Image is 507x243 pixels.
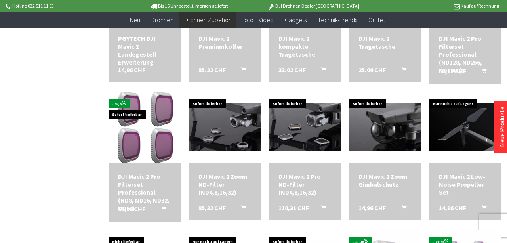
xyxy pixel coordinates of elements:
[358,66,386,74] span: 25,00 CHF
[151,16,173,24] span: Drohnen
[439,172,492,196] a: DJI Mavic 2 Low-Noise Propeller Set 14,96 CHF In den Warenkorb
[198,204,226,212] span: 85,22 CHF
[189,103,261,151] img: DJI Mavic 2 Zoom ND-Filter (ND4,8,16,32)
[392,204,411,214] button: In den Warenkorb
[358,172,412,188] a: DJI Mavic 2 Zoom Gimbalschutz 14,96 CHF In den Warenkorb
[358,34,412,50] a: DJI Mavic 2 Tragetasche 25,00 CHF In den Warenkorb
[439,34,492,74] div: DJI Mavic 2 Pro Filterset Professional (ND128, ND256, ND1000)
[118,34,171,66] div: PGYTECH DJI Mavic 2 Landegestell-Erweiterung
[375,1,499,11] p: Kauf auf Rechnung
[312,204,331,214] button: In den Warenkorb
[429,103,501,151] img: DJI Mavic 2 Low-Noise Propeller Set
[392,66,411,76] button: In den Warenkorb
[278,172,332,196] div: DJI Mavic 2 Pro ND-Filter (ND4,8,16,32)
[118,34,171,66] a: PGYTECH DJI Mavic 2 Landegestell-Erweiterung 14,96 CHF
[198,172,252,196] div: DJI Mavic 2 Zoom ND-Filter (ND4,8,16,32)
[146,12,179,28] a: Drohnen
[242,16,274,24] span: Foto + Video
[118,172,171,212] a: DJI Mavic 2 Pro Filterset Professional (ND8, ND16, ND32, ND64) 60,12 CHF In den Warenkorb
[439,204,466,212] span: 14,96 CHF
[498,107,506,147] a: Neue Produkte
[269,103,341,151] img: DJI Mavic 2 Pro ND-Filter (ND4,8,16,32)
[312,66,331,76] button: In den Warenkorb
[198,34,252,50] div: DJI Mavic 2 Premiumkoffer
[349,103,421,151] img: DJI Mavic 2 Zoom Gimbalschutz
[368,16,385,24] span: Outlet
[279,12,312,28] a: Gadgets
[318,16,357,24] span: Technik-Trends
[118,66,145,74] span: 14,96 CHF
[185,16,231,24] span: Drohnen Zubehör
[285,16,307,24] span: Gadgets
[236,12,279,28] a: Foto + Video
[198,172,252,196] a: DJI Mavic 2 Zoom ND-Filter (ND4,8,16,32) 85,22 CHF In den Warenkorb
[278,34,332,58] a: DJI Mavic 2 kompakte Tragetasche 33,02 CHF In den Warenkorb
[472,204,491,214] button: In den Warenkorb
[179,12,236,28] a: Drohnen Zubehör
[118,172,171,212] div: DJI Mavic 2 Pro Filterset Professional (ND8, ND16, ND32, ND64)
[439,34,492,74] a: DJI Mavic 2 Pro Filterset Professional (ND128, ND256, ND1000) 60,12 CHF In den Warenkorb
[128,1,251,11] p: Bis 16 Uhr bestellt, morgen geliefert.
[232,66,251,76] button: In den Warenkorb
[252,1,375,11] p: DJI Drohnen Dealer [GEOGRAPHIC_DATA]
[198,34,252,50] a: DJI Mavic 2 Premiumkoffer 85,22 CHF In den Warenkorb
[278,204,309,212] span: 110,31 CHF
[278,172,332,196] a: DJI Mavic 2 Pro ND-Filter (ND4,8,16,32) 110,31 CHF In den Warenkorb
[278,34,332,58] div: DJI Mavic 2 kompakte Tragetasche
[109,92,180,163] img: DJI Mavic 2 Pro Filterset Professional (ND8, ND16, ND32, ND64)
[358,204,386,212] span: 14,96 CHF
[358,34,412,50] div: DJI Mavic 2 Tragetasche
[198,66,226,74] span: 85,22 CHF
[232,204,251,214] button: In den Warenkorb
[124,12,146,28] a: Neu
[439,172,492,196] div: DJI Mavic 2 Low-Noise Propeller Set
[312,12,363,28] a: Technik-Trends
[358,172,412,188] div: DJI Mavic 2 Zoom Gimbalschutz
[118,205,145,213] span: 60,12 CHF
[130,16,140,24] span: Neu
[363,12,391,28] a: Outlet
[4,1,128,11] p: Hotline 032 511 11 03
[472,67,491,77] button: In den Warenkorb
[439,67,466,75] span: 60,12 CHF
[152,205,171,215] button: In den Warenkorb
[278,66,306,74] span: 33,02 CHF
